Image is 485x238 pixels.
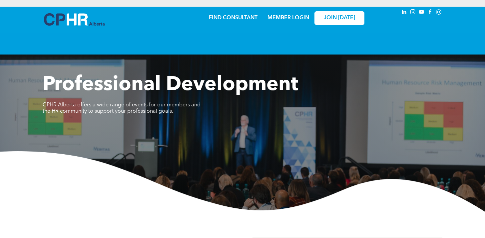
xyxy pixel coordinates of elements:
a: youtube [418,8,425,17]
span: CPHR Alberta offers a wide range of events for our members and the HR community to support your p... [43,102,201,114]
a: instagram [409,8,416,17]
span: JOIN [DATE] [324,15,355,21]
a: MEMBER LOGIN [267,15,309,21]
span: Professional Development [43,75,298,95]
a: facebook [426,8,434,17]
a: JOIN [DATE] [314,11,364,25]
a: linkedin [400,8,408,17]
a: Social network [435,8,442,17]
a: FIND CONSULTANT [209,15,257,21]
img: A blue and white logo for cp alberta [44,13,105,26]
